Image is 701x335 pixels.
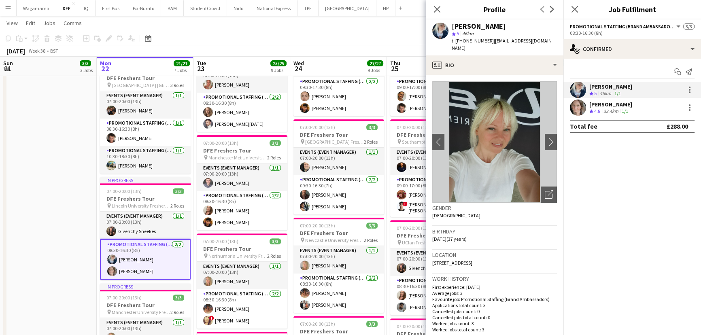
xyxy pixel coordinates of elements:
[293,246,384,274] app-card-role: Events (Event Manager)1/107:00-20:00 (13h)[PERSON_NAME]
[270,140,281,146] span: 3/3
[267,155,281,161] span: 2 Roles
[563,39,701,59] div: Confirmed
[426,4,563,15] h3: Profile
[432,290,557,296] p: Average jobs: 3
[6,19,18,27] span: View
[293,218,384,313] app-job-card: 07:00-20:00 (13h)3/3DFE Freshers Tour Newcastle University Freshers Fair2 RolesEvents (Event Mana...
[397,323,432,329] span: 07:00-20:00 (13h)
[570,23,682,30] button: Promotional Staffing (Brand Ambassadors)
[389,64,400,73] span: 25
[100,91,191,119] app-card-role: Events (Event Manager)1/107:00-20:00 (13h)[PERSON_NAME]
[402,240,442,246] span: UClan Freshers Fair
[270,238,281,244] span: 3/3
[292,64,304,73] span: 24
[432,228,557,235] h3: Birthday
[594,90,597,96] span: 5
[100,239,191,280] app-card-role: Promotional Staffing (Brand Ambassadors)2/208:30-16:30 (8h)[PERSON_NAME][PERSON_NAME]
[197,65,287,93] app-card-role: Events (Event Manager)1/107:00-20:00 (13h)[PERSON_NAME]
[100,59,111,67] span: Mon
[432,284,557,290] p: First experience: [DATE]
[432,236,467,242] span: [DATE] (37 years)
[197,147,287,154] h3: DFE Freshers Tour
[390,232,481,239] h3: DFE Freshers Tour
[197,233,287,329] app-job-card: 07:00-20:00 (13h)3/3DFE Freshers Tour Northumbria University Freshers Fair2 RolesEvents (Event Ma...
[173,188,184,194] span: 3/3
[43,19,55,27] span: Jobs
[293,229,384,237] h3: DFE Freshers Tour
[209,316,214,320] span: !
[112,82,170,88] span: [GEOGRAPHIC_DATA] [GEOGRAPHIC_DATA] Freshers Fair
[270,60,287,66] span: 25/25
[112,203,170,209] span: Lincoln University Freshers Fair
[598,90,613,97] div: 46km
[432,302,557,308] p: Applications total count: 3
[667,122,688,130] div: £288.00
[367,60,383,66] span: 27/27
[366,321,378,327] span: 3/3
[197,135,287,230] app-job-card: 07:00-20:00 (13h)3/3DFE Freshers Tour Manchester Met University Freshers Fair2 RolesEvents (Event...
[197,262,287,289] app-card-role: Events (Event Manager)1/107:00-20:00 (13h)[PERSON_NAME]
[293,274,384,313] app-card-role: Promotional Staffing (Brand Ambassadors)2/208:30-16:30 (8h)[PERSON_NAME][PERSON_NAME]
[100,177,191,183] div: In progress
[100,283,191,290] div: In progress
[390,77,481,116] app-card-role: Promotional Staffing (Brand Ambassadors)2/209:00-17:00 (8h)[PERSON_NAME][PERSON_NAME]
[461,30,475,36] span: 46km
[300,124,335,130] span: 07:00-20:00 (13h)
[197,163,287,191] app-card-role: Events (Event Manager)1/107:00-20:00 (13h)[PERSON_NAME]
[174,67,189,73] div: 7 Jobs
[452,23,506,30] div: [PERSON_NAME]
[570,30,695,36] div: 08:30-16:30 (8h)
[432,204,557,212] h3: Gender
[293,175,384,214] app-card-role: Promotional Staffing (Brand Ambassadors)2/209:30-16:30 (7h)[PERSON_NAME][PERSON_NAME]
[112,309,170,315] span: Manchester University Freshers Fair
[64,19,82,27] span: Comms
[432,212,480,218] span: [DEMOGRAPHIC_DATA]
[197,37,287,132] div: 07:00-20:00 (13h)3/3DFE Freshers Tour Leicester University Freshers Fair2 RolesEvents (Event Mana...
[366,223,378,229] span: 3/3
[432,251,557,259] h3: Location
[457,30,459,36] span: 5
[50,48,58,54] div: BST
[60,18,85,28] a: Comms
[594,108,600,114] span: 4.8
[56,0,77,16] button: DFE
[293,59,304,67] span: Wed
[195,64,206,73] span: 23
[432,275,557,282] h3: Work history
[293,119,384,214] app-job-card: 07:00-20:00 (13h)3/3DFE Freshers Tour [GEOGRAPHIC_DATA] Freshers Fair2 RolesEvents (Event Manager...
[390,119,481,217] app-job-card: 07:00-20:00 (13h)3/3DFE Freshers Tour Southampton University Freshers Fair2 RolesEvents (Event Ma...
[170,203,184,209] span: 2 Roles
[293,77,384,116] app-card-role: Promotional Staffing (Brand Ambassadors)2/209:30-17:30 (8h)[PERSON_NAME][PERSON_NAME]
[267,253,281,259] span: 2 Roles
[174,60,190,66] span: 21/21
[100,195,191,202] h3: DFE Freshers Tour
[432,320,557,327] p: Worked jobs count: 3
[100,56,191,174] div: In progress07:00-20:00 (13h)3/3DFE Freshers Tour [GEOGRAPHIC_DATA] [GEOGRAPHIC_DATA] Freshers Fai...
[227,0,250,16] button: Nido
[432,260,472,266] span: [STREET_ADDRESS]
[2,64,13,73] span: 21
[100,74,191,82] h3: DFE Freshers Tour
[208,155,267,161] span: Manchester Met University Freshers Fair
[100,177,191,280] app-job-card: In progress07:00-20:00 (13h)3/3DFE Freshers Tour Lincoln University Freshers Fair2 RolesEvents (E...
[293,131,384,138] h3: DFE Freshers Tour
[570,23,675,30] span: Promotional Staffing (Brand Ambassadors)
[390,131,481,138] h3: DFE Freshers Tour
[3,18,21,28] a: View
[170,309,184,315] span: 2 Roles
[126,0,161,16] button: BarBurrito
[390,59,400,67] span: Thu
[426,55,563,75] div: Bio
[300,223,335,229] span: 07:00-20:00 (13h)
[397,225,432,231] span: 07:00-20:00 (13h)
[80,60,91,66] span: 3/3
[305,139,364,145] span: [GEOGRAPHIC_DATA] Freshers Fair
[6,47,25,55] div: [DATE]
[100,146,191,174] app-card-role: Promotional Staffing (Brand Ambassadors)1/110:30-18:30 (8h)[PERSON_NAME]
[364,139,378,145] span: 2 Roles
[364,237,378,243] span: 2 Roles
